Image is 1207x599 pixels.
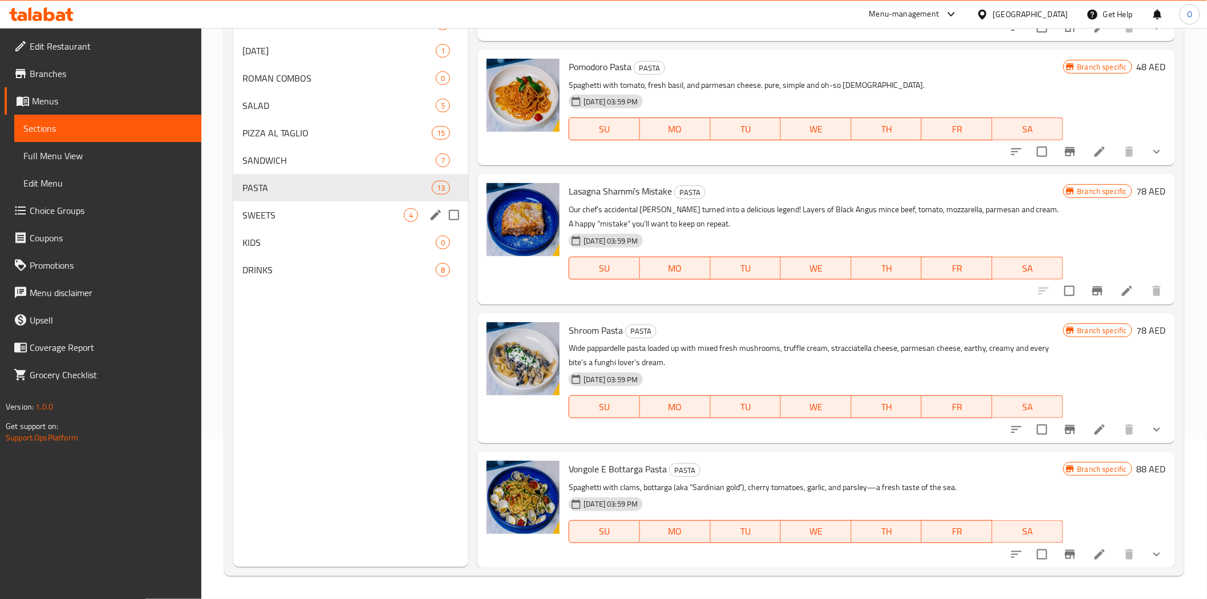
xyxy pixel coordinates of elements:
[1137,59,1166,75] h6: 48 AED
[852,118,922,140] button: TH
[436,44,450,58] div: items
[569,118,640,140] button: SU
[926,399,988,415] span: FR
[404,208,418,222] div: items
[926,260,988,277] span: FR
[1073,325,1132,336] span: Branch specific
[233,201,469,229] div: SWEETS4edit
[569,322,623,339] span: Shroom Pasta
[1003,541,1030,568] button: sort-choices
[1073,186,1132,197] span: Branch specific
[569,520,640,543] button: SU
[242,99,436,112] div: SALAD
[926,121,988,137] span: FR
[569,460,667,477] span: Vongole E Bottarga Pasta
[926,523,988,540] span: FR
[645,260,706,277] span: MO
[1030,418,1054,442] span: Select to update
[1058,279,1082,303] span: Select to update
[487,59,560,132] img: Pomodoro Pasta
[1150,145,1164,159] svg: Show Choices
[5,197,201,224] a: Choice Groups
[242,153,436,167] span: SANDWICH
[1143,541,1170,568] button: show more
[852,257,922,280] button: TH
[1187,8,1192,21] span: O
[997,399,1059,415] span: SA
[640,257,711,280] button: MO
[1116,138,1143,165] button: delete
[1056,138,1084,165] button: Branch-specific-item
[242,126,432,140] span: PIZZA AL TAGLIO
[1137,461,1166,477] h6: 88 AED
[14,142,201,169] a: Full Menu View
[1030,140,1054,164] span: Select to update
[23,149,192,163] span: Full Menu View
[436,153,450,167] div: items
[785,399,847,415] span: WE
[715,523,777,540] span: TU
[432,181,450,195] div: items
[922,257,993,280] button: FR
[626,325,656,338] span: PASTA
[30,341,192,354] span: Coverage Report
[242,44,436,58] span: [DATE]
[993,395,1063,418] button: SA
[785,523,847,540] span: WE
[852,395,922,418] button: TH
[922,118,993,140] button: FR
[781,395,852,418] button: WE
[23,176,192,190] span: Edit Menu
[997,121,1059,137] span: SA
[1084,277,1111,305] button: Branch-specific-item
[30,67,192,80] span: Branches
[993,520,1063,543] button: SA
[574,121,635,137] span: SU
[785,260,847,277] span: WE
[432,183,449,193] span: 13
[645,399,706,415] span: MO
[242,263,436,277] span: DRINKS
[432,128,449,139] span: 15
[436,99,450,112] div: items
[5,87,201,115] a: Menus
[669,463,700,477] div: PASTA
[436,155,449,166] span: 7
[625,325,657,338] div: PASTA
[993,118,1063,140] button: SA
[432,126,450,140] div: items
[6,399,34,414] span: Version:
[569,183,672,200] span: Lasagna Shammi’s Mistake
[634,61,665,75] div: PASTA
[574,523,635,540] span: SU
[23,122,192,135] span: Sections
[436,73,449,84] span: 0
[569,58,631,75] span: Pomodoro Pasta
[1120,284,1134,298] a: Edit menu item
[634,62,665,75] span: PASTA
[993,8,1068,21] div: [GEOGRAPHIC_DATA]
[715,260,777,277] span: TU
[1056,541,1084,568] button: Branch-specific-item
[574,399,635,415] span: SU
[233,147,469,174] div: SANDWICH7
[993,257,1063,280] button: SA
[670,464,700,477] span: PASTA
[242,236,436,249] span: KIDS
[30,204,192,217] span: Choice Groups
[1093,423,1107,436] a: Edit menu item
[487,322,560,395] img: Shroom Pasta
[30,231,192,245] span: Coupons
[715,399,777,415] span: TU
[6,419,58,434] span: Get support on:
[14,115,201,142] a: Sections
[436,46,449,56] span: 1
[436,236,450,249] div: items
[1150,548,1164,561] svg: Show Choices
[233,174,469,201] div: PASTA13
[5,224,201,252] a: Coupons
[569,395,640,418] button: SU
[436,237,449,248] span: 0
[35,399,53,414] span: 1.0.0
[233,229,469,256] div: KIDS0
